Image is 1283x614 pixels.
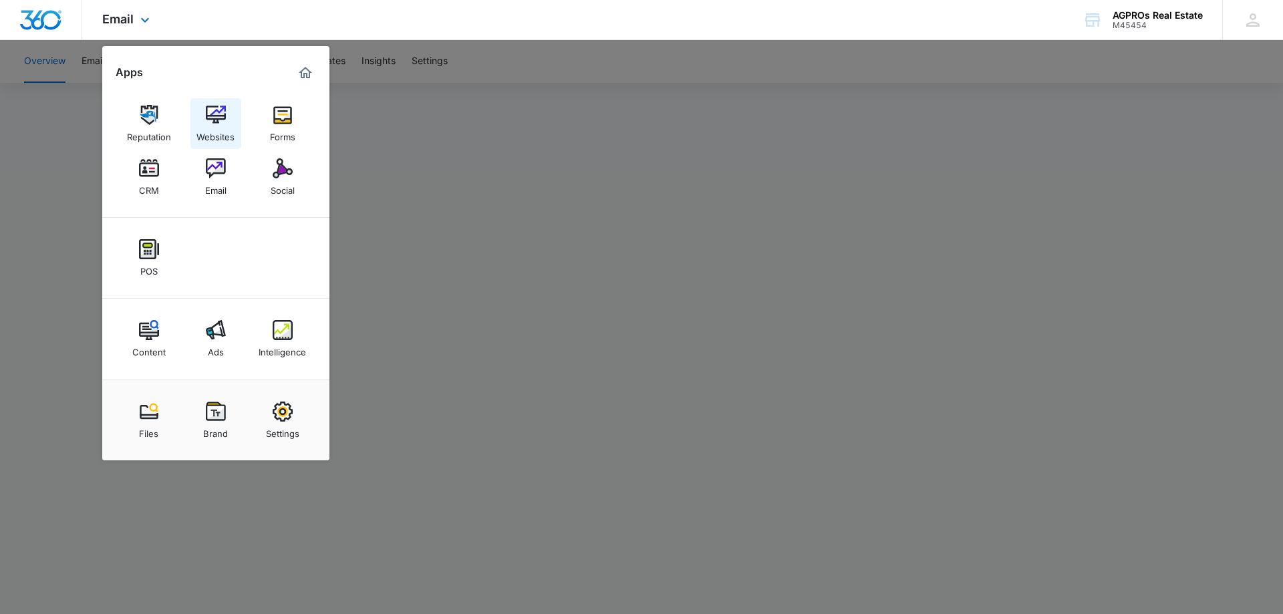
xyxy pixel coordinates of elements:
[190,152,241,202] a: Email
[257,152,308,202] a: Social
[203,422,228,439] div: Brand
[190,98,241,149] a: Websites
[116,66,143,79] h2: Apps
[124,313,174,364] a: Content
[259,340,306,357] div: Intelligence
[190,395,241,446] a: Brand
[132,340,166,357] div: Content
[271,178,295,196] div: Social
[102,12,134,26] span: Email
[190,313,241,364] a: Ads
[127,125,171,142] div: Reputation
[205,178,227,196] div: Email
[140,259,158,277] div: POS
[1113,21,1203,30] div: account id
[196,125,235,142] div: Websites
[124,152,174,202] a: CRM
[139,178,159,196] div: CRM
[124,98,174,149] a: Reputation
[1113,10,1203,21] div: account name
[295,62,316,84] a: Marketing 360® Dashboard
[270,125,295,142] div: Forms
[257,395,308,446] a: Settings
[124,395,174,446] a: Files
[139,422,158,439] div: Files
[124,233,174,283] a: POS
[257,313,308,364] a: Intelligence
[257,98,308,149] a: Forms
[208,340,224,357] div: Ads
[266,422,299,439] div: Settings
